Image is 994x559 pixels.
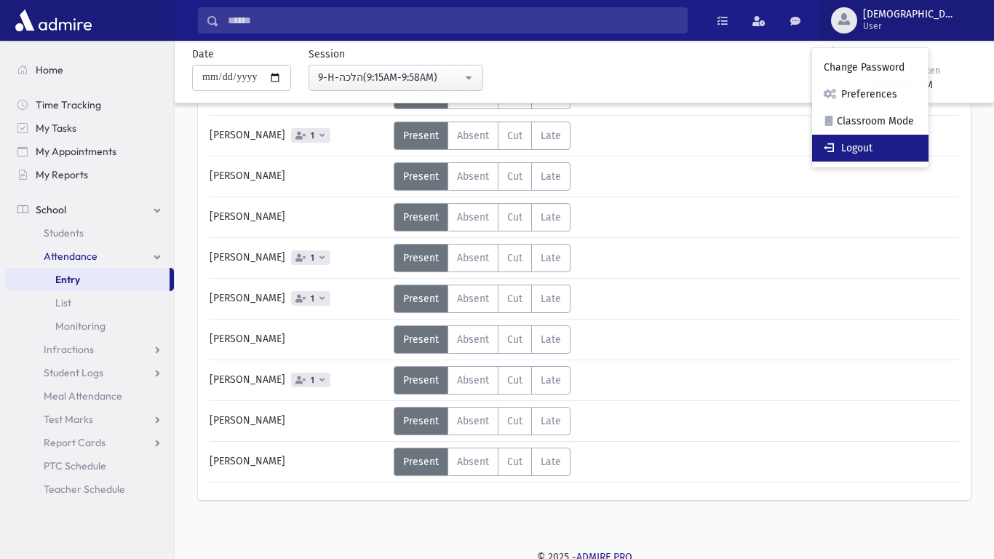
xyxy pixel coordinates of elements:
[202,244,394,272] div: [PERSON_NAME]
[202,122,394,150] div: [PERSON_NAME]
[863,9,956,20] span: [DEMOGRAPHIC_DATA]
[394,162,570,191] div: AttTypes
[541,170,561,183] span: Late
[36,168,88,181] span: My Reports
[202,285,394,313] div: [PERSON_NAME]
[6,314,174,338] a: Monitoring
[541,374,561,386] span: Late
[457,130,489,142] span: Absent
[309,47,345,62] label: Session
[44,226,84,239] span: Students
[318,70,462,85] div: 9-H-הלכה(9:15AM-9:58AM)
[394,244,570,272] div: AttTypes
[507,130,522,142] span: Cut
[457,456,489,468] span: Absent
[394,122,570,150] div: AttTypes
[12,6,95,35] img: AdmirePro
[6,163,174,186] a: My Reports
[202,325,394,354] div: [PERSON_NAME]
[403,456,439,468] span: Present
[457,415,489,427] span: Absent
[507,170,522,183] span: Cut
[44,483,125,496] span: Teacher Schedule
[36,145,116,158] span: My Appointments
[6,93,174,116] a: Time Tracking
[6,140,174,163] a: My Appointments
[36,63,63,76] span: Home
[6,291,174,314] a: List
[202,448,394,476] div: [PERSON_NAME]
[541,211,561,223] span: Late
[44,389,122,403] span: Meal Attendance
[507,211,522,223] span: Cut
[394,407,570,435] div: AttTypes
[507,252,522,264] span: Cut
[457,293,489,305] span: Absent
[6,116,174,140] a: My Tasks
[309,65,483,91] button: 9-H-הלכה(9:15AM-9:58AM)
[6,221,174,245] a: Students
[44,413,93,426] span: Test Marks
[308,294,317,304] span: 1
[457,333,489,346] span: Absent
[403,170,439,183] span: Present
[541,415,561,427] span: Late
[403,374,439,386] span: Present
[812,54,929,81] a: Change Password
[541,293,561,305] span: Late
[44,366,103,379] span: Student Logs
[6,431,174,454] a: Report Cards
[394,285,570,313] div: AttTypes
[6,268,170,291] a: Entry
[6,338,174,361] a: Infractions
[6,245,174,268] a: Attendance
[202,366,394,395] div: [PERSON_NAME]
[394,203,570,231] div: AttTypes
[541,333,561,346] span: Late
[457,374,489,386] span: Absent
[202,162,394,191] div: [PERSON_NAME]
[541,252,561,264] span: Late
[541,130,561,142] span: Late
[44,436,106,449] span: Report Cards
[192,47,214,62] label: Date
[6,454,174,477] a: PTC Schedule
[6,361,174,384] a: Student Logs
[507,415,522,427] span: Cut
[44,459,106,472] span: PTC Schedule
[507,293,522,305] span: Cut
[403,333,439,346] span: Present
[308,376,317,385] span: 1
[394,325,570,354] div: AttTypes
[55,320,106,333] span: Monitoring
[403,130,439,142] span: Present
[6,408,174,431] a: Test Marks
[6,477,174,501] a: Teacher Schedule
[55,273,80,286] span: Entry
[457,252,489,264] span: Absent
[44,250,98,263] span: Attendance
[541,456,561,468] span: Late
[394,448,570,476] div: AttTypes
[55,296,71,309] span: List
[202,407,394,435] div: [PERSON_NAME]
[308,131,317,140] span: 1
[863,20,956,32] span: User
[403,415,439,427] span: Present
[219,7,687,33] input: Search
[36,203,66,216] span: School
[308,253,317,263] span: 1
[812,108,929,135] a: Classroom Mode
[6,198,174,221] a: School
[394,366,570,395] div: AttTypes
[507,374,522,386] span: Cut
[44,343,94,356] span: Infractions
[403,293,439,305] span: Present
[202,203,394,231] div: [PERSON_NAME]
[812,135,929,162] a: Logout
[457,170,489,183] span: Absent
[6,58,174,82] a: Home
[812,81,929,108] a: Preferences
[36,98,101,111] span: Time Tracking
[457,211,489,223] span: Absent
